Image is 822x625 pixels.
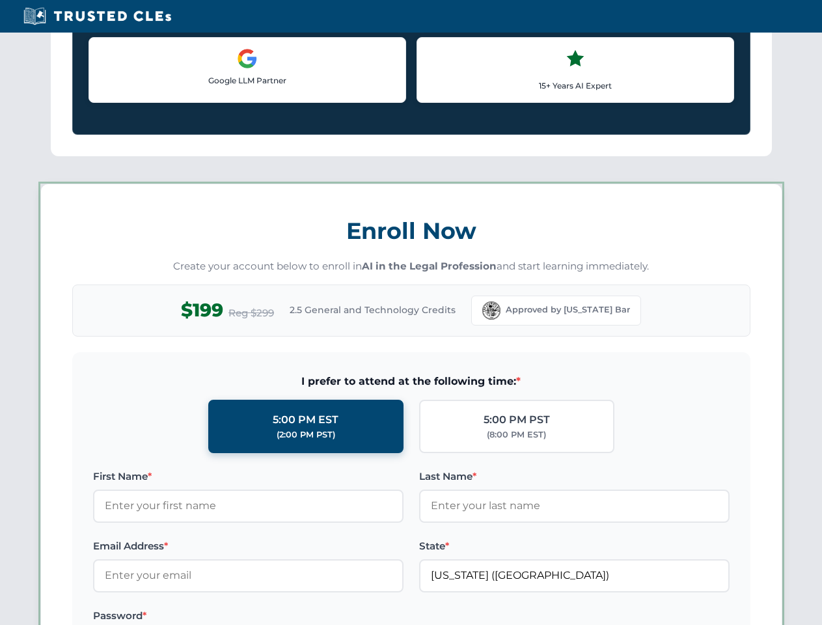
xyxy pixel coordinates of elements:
label: Email Address [93,538,404,554]
p: Create your account below to enroll in and start learning immediately. [72,259,750,274]
div: 5:00 PM EST [273,411,338,428]
img: Google [237,48,258,69]
input: Enter your first name [93,490,404,522]
div: (8:00 PM EST) [487,428,546,441]
span: $199 [181,296,223,325]
div: 5:00 PM PST [484,411,550,428]
img: Trusted CLEs [20,7,175,26]
label: State [419,538,730,554]
label: Password [93,608,404,624]
span: Approved by [US_STATE] Bar [506,303,630,316]
label: Last Name [419,469,730,484]
input: Enter your last name [419,490,730,522]
label: First Name [93,469,404,484]
p: Google LLM Partner [100,74,395,87]
input: Florida (FL) [419,559,730,592]
strong: AI in the Legal Profession [362,260,497,272]
p: 15+ Years AI Expert [428,79,723,92]
h3: Enroll Now [72,210,750,251]
img: Florida Bar [482,301,500,320]
span: I prefer to attend at the following time: [93,373,730,390]
input: Enter your email [93,559,404,592]
span: Reg $299 [228,305,274,321]
div: (2:00 PM PST) [277,428,335,441]
span: 2.5 General and Technology Credits [290,303,456,317]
